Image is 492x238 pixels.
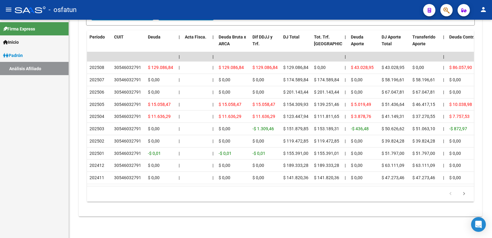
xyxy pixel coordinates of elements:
[449,90,461,95] span: $ 0,00
[443,163,444,168] span: |
[114,150,141,157] div: 30546032791
[382,175,404,180] span: $ 47.273,46
[345,175,346,180] span: |
[212,163,213,168] span: |
[449,114,470,119] span: $ 7.757,53
[148,151,161,156] span: -$ 0,01
[148,163,160,168] span: $ 0,00
[351,90,363,95] span: $ 0,00
[412,163,435,168] span: $ 63.111,09
[471,217,486,232] div: Open Intercom Messenger
[314,65,326,70] span: $ 0,00
[314,34,356,46] span: Tot. Trf. [GEOGRAPHIC_DATA]
[212,54,214,59] span: |
[114,113,141,120] div: 30546032791
[114,162,141,169] div: 30546032791
[382,114,404,119] span: $ 41.149,31
[252,90,264,95] span: $ 0,00
[345,151,346,156] span: |
[179,126,180,131] span: |
[351,34,364,46] span: Deuda Aporte
[3,26,35,32] span: Firma Express
[219,102,241,107] span: $ 15.058,47
[89,90,104,95] span: 202506
[219,126,230,131] span: $ 0,00
[314,102,339,107] span: $ 139.251,46
[216,30,250,58] datatable-header-cell: Deuda Bruta x ARCA
[382,90,404,95] span: $ 67.047,81
[87,30,112,58] datatable-header-cell: Período
[179,114,180,119] span: |
[114,34,124,39] span: CUIT
[283,90,308,95] span: $ 201.143,44
[314,90,339,95] span: $ 201.143,44
[210,30,216,58] datatable-header-cell: |
[351,163,363,168] span: $ 0,00
[283,139,308,143] span: $ 119.472,85
[212,102,213,107] span: |
[443,34,444,39] span: |
[447,30,478,58] datatable-header-cell: Deuda Contr.
[351,102,371,107] span: $ 5.019,49
[212,114,213,119] span: |
[219,139,230,143] span: $ 0,00
[89,175,104,180] span: 202411
[219,65,244,70] span: $ 129.086,84
[252,163,264,168] span: $ 0,00
[345,139,346,143] span: |
[179,65,180,70] span: |
[179,102,180,107] span: |
[382,102,404,107] span: $ 51.436,64
[250,30,281,58] datatable-header-cell: Dif DDJJ y Trf.
[314,77,339,82] span: $ 174.589,84
[89,114,104,119] span: 202504
[382,77,404,82] span: $ 58.196,61
[348,30,379,58] datatable-header-cell: Deuda Aporte
[458,191,470,197] a: go to next page
[89,126,104,131] span: 202503
[3,39,19,46] span: Inicio
[412,77,435,82] span: $ 58.196,61
[382,34,401,46] span: DJ Aporte Total
[89,65,104,70] span: 202508
[212,151,213,156] span: |
[449,151,461,156] span: $ 0,00
[351,126,369,131] span: -$ 436,48
[219,163,230,168] span: $ 0,00
[449,77,461,82] span: $ 0,00
[449,163,461,168] span: $ 0,00
[351,114,371,119] span: $ 3.878,76
[89,151,104,156] span: 202501
[252,114,275,119] span: $ 11.636,29
[148,77,160,82] span: $ 0,00
[443,175,444,180] span: |
[281,30,311,58] datatable-header-cell: DJ Total
[114,76,141,83] div: 30546032791
[443,54,444,59] span: |
[449,139,461,143] span: $ 0,00
[283,175,308,180] span: $ 141.820,36
[148,34,161,39] span: Deuda
[283,151,308,156] span: $ 155.391,00
[252,139,264,143] span: $ 0,00
[212,90,213,95] span: |
[449,34,474,39] span: Deuda Contr.
[382,151,404,156] span: $ 51.797,00
[283,65,308,70] span: $ 129.086,84
[179,175,180,180] span: |
[445,191,456,197] a: go to previous page
[212,175,213,180] span: |
[114,89,141,96] div: 30546032791
[311,30,342,58] datatable-header-cell: Tot. Trf. Bruto
[283,163,308,168] span: $ 189.333,28
[449,126,467,131] span: -$ 872,97
[89,34,105,39] span: Período
[5,6,12,13] mat-icon: menu
[412,126,435,131] span: $ 51.063,10
[219,175,230,180] span: $ 0,00
[148,175,160,180] span: $ 0,00
[252,34,272,46] span: Dif DDJJ y Trf.
[148,90,160,95] span: $ 0,00
[412,90,435,95] span: $ 67.047,81
[382,163,404,168] span: $ 63.111,09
